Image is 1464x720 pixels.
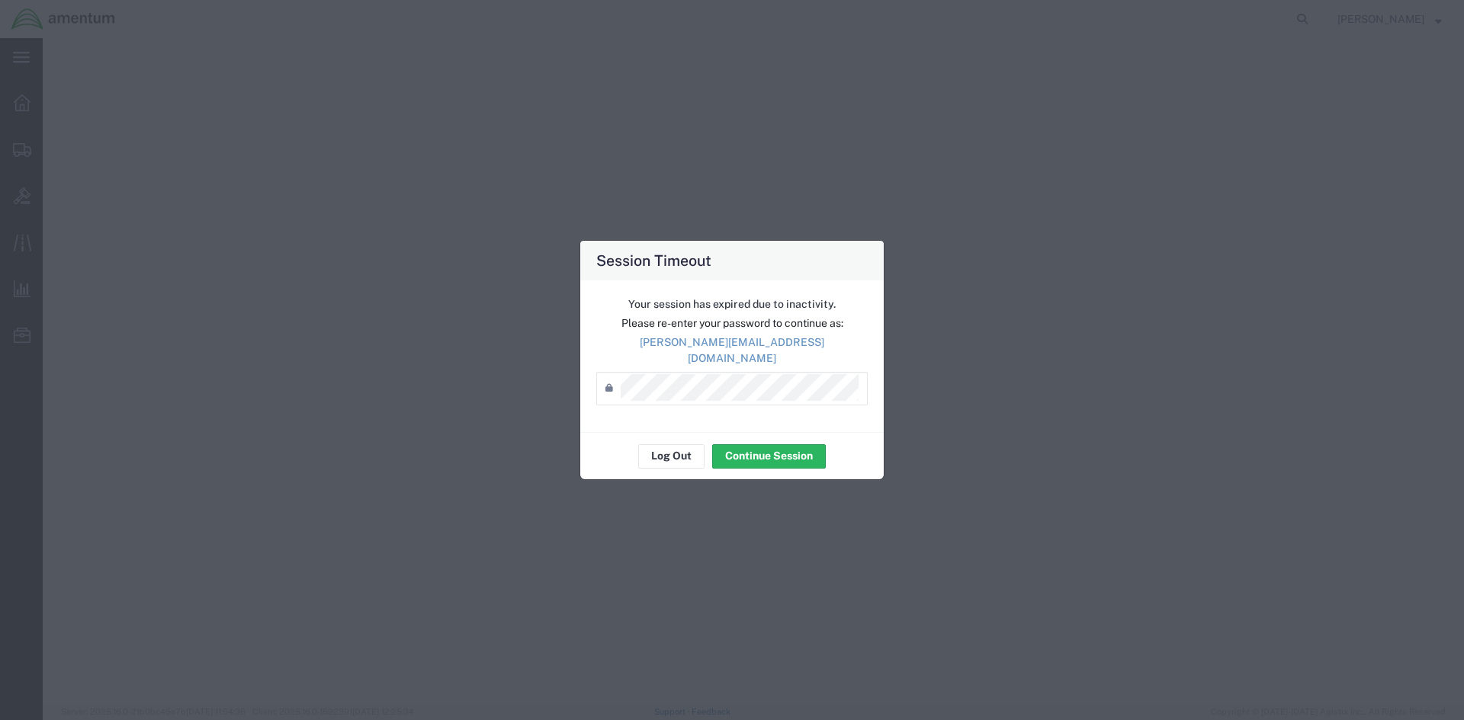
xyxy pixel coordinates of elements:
[638,444,705,469] button: Log Out
[596,296,868,312] p: Your session has expired due to inactivity.
[596,315,868,331] p: Please re-enter your password to continue as:
[596,334,868,366] p: [PERSON_NAME][EMAIL_ADDRESS][DOMAIN_NAME]
[596,249,711,271] h4: Session Timeout
[712,444,826,469] button: Continue Session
